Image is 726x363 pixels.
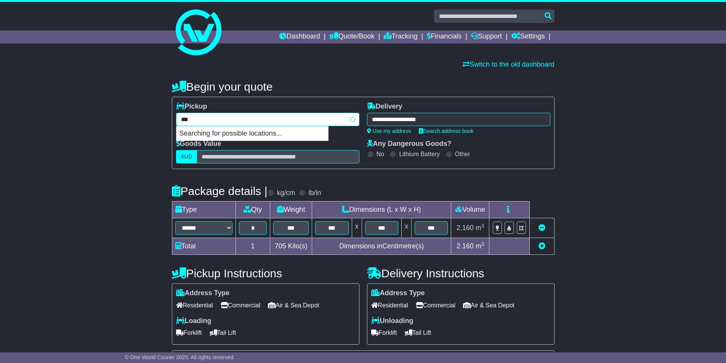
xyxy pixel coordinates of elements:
td: Kilo(s) [270,238,312,255]
span: Commercial [221,299,260,311]
a: Use my address [367,128,411,134]
label: Any Dangerous Goods? [367,140,452,148]
a: Support [471,30,502,43]
td: x [401,218,411,238]
label: Unloading [371,317,413,325]
td: Dimensions (L x W x H) [312,201,451,218]
span: 2.160 [457,224,474,232]
span: m [476,242,484,250]
h4: Delivery Instructions [367,267,555,280]
span: Tail Lift [210,327,236,339]
label: Lithium Battery [399,150,440,158]
sup: 3 [481,223,484,229]
span: Forklift [371,327,397,339]
td: Volume [451,201,489,218]
sup: 3 [481,241,484,247]
td: Type [172,201,236,218]
span: m [476,224,484,232]
td: Dimensions in Centimetre(s) [312,238,451,255]
label: Other [455,150,470,158]
label: Pickup [176,102,207,111]
a: Remove this item [538,224,545,232]
h4: Begin your quote [172,80,555,93]
td: Weight [270,201,312,218]
td: Total [172,238,236,255]
span: Air & Sea Depot [463,299,514,311]
h4: Package details | [172,185,268,197]
label: No [377,150,384,158]
span: Commercial [416,299,455,311]
a: Search address book [419,128,474,134]
span: 705 [275,242,286,250]
span: Residential [371,299,408,311]
td: Qty [236,201,270,218]
span: Tail Lift [405,327,431,339]
span: Forklift [176,327,202,339]
td: x [352,218,362,238]
label: Address Type [371,289,425,297]
span: © One World Courier 2025. All rights reserved. [125,354,235,360]
a: Settings [511,30,545,43]
td: 1 [236,238,270,255]
label: AUD [176,150,197,163]
h4: Pickup Instructions [172,267,359,280]
label: Goods Value [176,140,221,148]
label: kg/cm [277,189,295,197]
label: lb/in [308,189,321,197]
p: Searching for possible locations... [176,126,328,141]
span: Air & Sea Depot [268,299,319,311]
a: Tracking [384,30,417,43]
a: Add new item [538,242,545,250]
a: Dashboard [279,30,320,43]
label: Delivery [367,102,402,111]
a: Switch to the old dashboard [463,61,554,68]
label: Address Type [176,289,230,297]
a: Quote/Book [329,30,374,43]
span: Residential [176,299,213,311]
a: Financials [427,30,462,43]
label: Loading [176,317,212,325]
span: 2.160 [457,242,474,250]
